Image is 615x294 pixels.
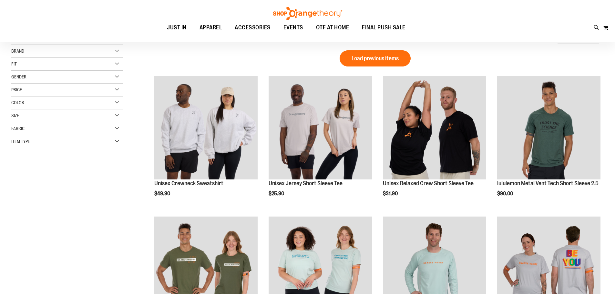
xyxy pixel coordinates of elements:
[310,20,356,35] a: OTF AT HOME
[167,20,187,35] span: JUST IN
[193,20,229,35] a: APPAREL
[497,76,600,179] img: Main view of 2024 October lululemon Metal Vent Tech SS
[340,50,411,66] button: Load previous items
[11,126,25,131] span: Fabric
[316,20,349,35] span: OTF AT HOME
[269,180,343,187] a: Unisex Jersey Short Sleeve Tee
[11,113,19,118] span: Size
[494,73,604,213] div: product
[383,76,486,180] a: Unisex Relaxed Crew Short Sleeve Tee
[160,20,193,35] a: JUST IN
[383,180,474,187] a: Unisex Relaxed Crew Short Sleeve Tee
[11,87,22,92] span: Price
[228,20,277,35] a: ACCESSORIES
[497,191,514,197] span: $90.00
[283,20,303,35] span: EVENTS
[11,100,24,105] span: Color
[497,180,599,187] a: lululemon Metal Vent Tech Short Sleeve 2.5
[11,139,30,144] span: Item Type
[355,20,412,35] a: FINAL PUSH SALE
[11,48,24,54] span: Brand
[383,191,399,197] span: $31.90
[200,20,222,35] span: APPAREL
[11,74,26,79] span: Gender
[380,73,489,213] div: product
[154,191,171,197] span: $49.90
[154,76,258,179] img: OTF Unisex Crewneck Sweatshirt Grey
[352,55,399,62] span: Load previous items
[235,20,271,35] span: ACCESSORIES
[272,7,343,20] img: Shop Orangetheory
[265,73,375,213] div: product
[277,20,310,35] a: EVENTS
[362,20,405,35] span: FINAL PUSH SALE
[154,180,223,187] a: Unisex Crewneck Sweatshirt
[497,76,600,180] a: Main view of 2024 October lululemon Metal Vent Tech SS
[269,191,285,197] span: $25.90
[383,76,486,179] img: Unisex Relaxed Crew Short Sleeve Tee
[269,76,372,179] img: OTF Unisex Jersey SS Tee Grey
[154,76,258,180] a: OTF Unisex Crewneck Sweatshirt Grey
[269,76,372,180] a: OTF Unisex Jersey SS Tee Grey
[11,61,17,66] span: Fit
[151,73,261,213] div: product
